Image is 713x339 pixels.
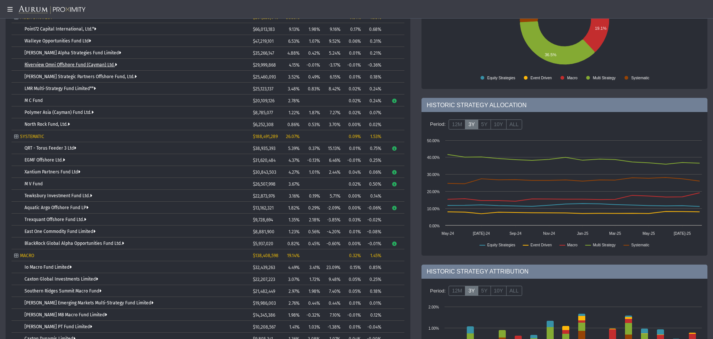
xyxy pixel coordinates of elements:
[288,74,300,80] span: 3.52%
[343,273,364,285] td: 0.05%
[366,134,381,139] div: 1.53%
[364,142,384,154] td: 0.75%
[323,309,343,321] td: 7.10%
[491,119,507,130] label: 10Y
[631,243,649,247] text: Systematic
[302,59,323,71] td: -0.01%
[25,26,96,32] a: Point72 Capital International, Ltd.*
[427,156,440,160] text: 40.00%
[642,231,655,236] text: May-25
[343,309,364,321] td: -0.01%
[364,118,384,130] td: 0.02%
[364,35,384,47] td: 0.31%
[364,154,384,166] td: 0.25%
[25,229,95,234] a: East One Commodity Fund Limited
[595,26,606,31] text: 19.1%
[323,237,343,249] td: -0.60%
[343,95,364,106] td: 0.02%
[302,285,323,297] td: 1.98%
[478,286,491,296] label: 5Y
[20,253,34,258] span: MACRO
[25,181,43,186] a: M V Fund
[364,297,384,309] td: 0.01%
[449,286,465,296] label: 12M
[289,63,300,68] span: 4.15%
[427,285,449,297] div: Period:
[427,207,440,211] text: 10.00%
[302,166,323,178] td: 1.01%
[323,118,343,130] td: 3.70%
[302,142,323,154] td: 0.37%
[323,83,343,95] td: 8.42%
[302,35,323,47] td: 1.07%
[343,285,364,297] td: 0.05%
[506,286,522,296] label: ALL
[287,51,300,56] span: 4.88%
[364,261,384,273] td: 0.85%
[302,118,323,130] td: 0.53%
[289,182,300,187] span: 3.67%
[343,166,364,178] td: 0.04%
[302,309,323,321] td: -0.32%
[302,106,323,118] td: 1.87%
[567,76,577,80] text: Macro
[288,86,300,92] span: 3.48%
[346,253,361,258] div: 0.32%
[323,285,343,297] td: 7.40%
[631,76,649,80] text: Systematic
[323,297,343,309] td: 0.44%
[289,27,300,32] span: 9.13%
[323,214,343,226] td: -3.85%
[253,110,273,115] span: $8,785,077
[302,202,323,214] td: 0.29%
[343,202,364,214] td: 0.00%
[25,276,98,282] a: Caxton Global Investments Limited
[487,76,515,80] text: Equity Strategies
[429,326,439,330] text: 1.00%
[253,39,274,44] span: $47,219,101
[288,205,300,211] span: 1.82%
[343,190,364,202] td: 0.00%
[366,253,381,258] div: 1.45%
[253,74,276,80] span: $25,460,093
[421,265,707,279] div: HISTORIC STRATEGY ATTRIBUTION
[302,237,323,249] td: 0.45%
[25,50,121,55] a: [PERSON_NAME] Alpha Strategies Fund Limited
[364,226,384,237] td: -0.08%
[323,35,343,47] td: 9.52%
[343,47,364,59] td: 0.01%
[323,106,343,118] td: 7.27%
[567,243,577,247] text: Macro
[288,146,300,151] span: 5.39%
[288,98,300,103] span: 2.78%
[302,321,323,333] td: 1.03%
[302,154,323,166] td: -0.13%
[364,202,384,214] td: -0.06%
[253,98,274,103] span: $20,109,126
[289,301,300,306] span: 2.76%
[346,134,361,139] div: 0.09%
[289,194,300,199] span: 3.16%
[343,118,364,130] td: 0.00%
[364,285,384,297] td: 0.18%
[343,226,364,237] td: 0.01%
[323,142,343,154] td: 15.13%
[509,231,522,236] text: Sep-24
[421,98,707,112] div: HISTORIC STRATEGY ALLOCATION
[343,83,364,95] td: 0.02%
[364,190,384,202] td: 0.14%
[364,95,384,106] td: 0.24%
[487,243,515,247] text: Equity Strategies
[364,178,384,190] td: 0.50%
[288,277,300,282] span: 3.07%
[531,76,552,80] text: Event Driven
[253,313,275,318] span: $14,345,386
[25,145,76,151] a: QRT - Torus Feeder 3 Ltd
[25,324,92,329] a: [PERSON_NAME] PT Fund Limited
[25,265,72,270] a: Io Macro Fund Limited
[253,182,276,187] span: $26,507,998
[442,231,454,236] text: May-24
[253,301,276,306] span: $19,986,003
[323,71,343,83] td: 6.15%
[287,241,300,246] span: 0.82%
